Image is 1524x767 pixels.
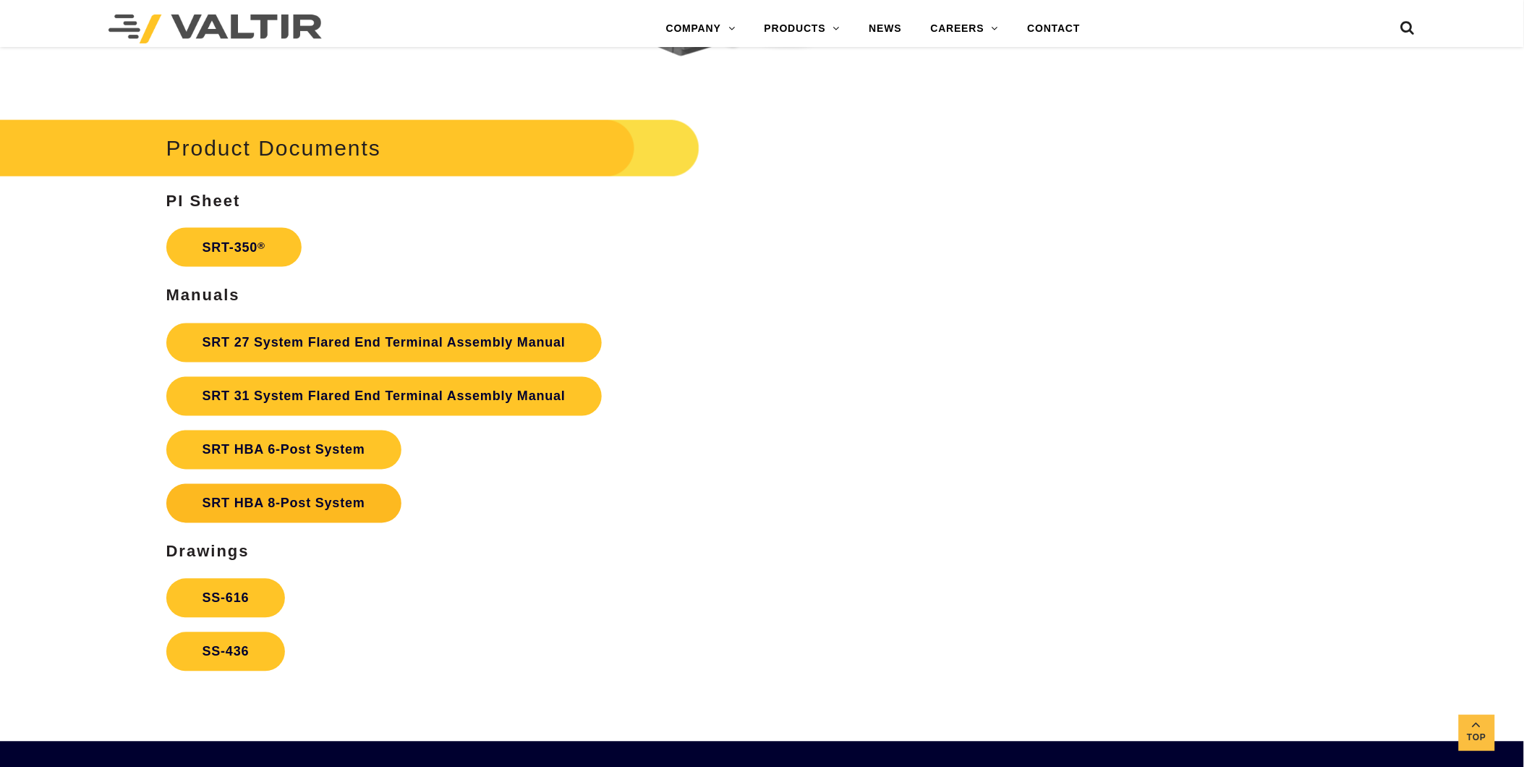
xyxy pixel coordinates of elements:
a: CONTACT [1013,14,1095,43]
strong: PI Sheet [166,192,241,210]
a: PRODUCTS [750,14,855,43]
a: SRT 27 System Flared End Terminal Assembly Manual [166,323,602,363]
a: SS-616 [166,579,286,618]
sup: ® [257,240,265,251]
a: SRT-350® [166,228,302,267]
strong: Manuals [166,287,240,305]
a: SRT HBA 8-Post System [166,484,401,523]
strong: Drawings [166,543,250,561]
a: CAREERS [916,14,1013,43]
a: SS-436 [166,632,286,671]
span: Top [1459,729,1495,746]
a: Top [1459,715,1495,751]
img: Valtir [108,14,322,43]
a: SRT HBA 6-Post System [166,431,401,470]
a: NEWS [855,14,916,43]
a: COMPANY [652,14,750,43]
strong: SRT HBA 6-Post System [203,443,365,457]
a: SRT 31 System Flared End Terminal Assembly Manual [166,377,602,416]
